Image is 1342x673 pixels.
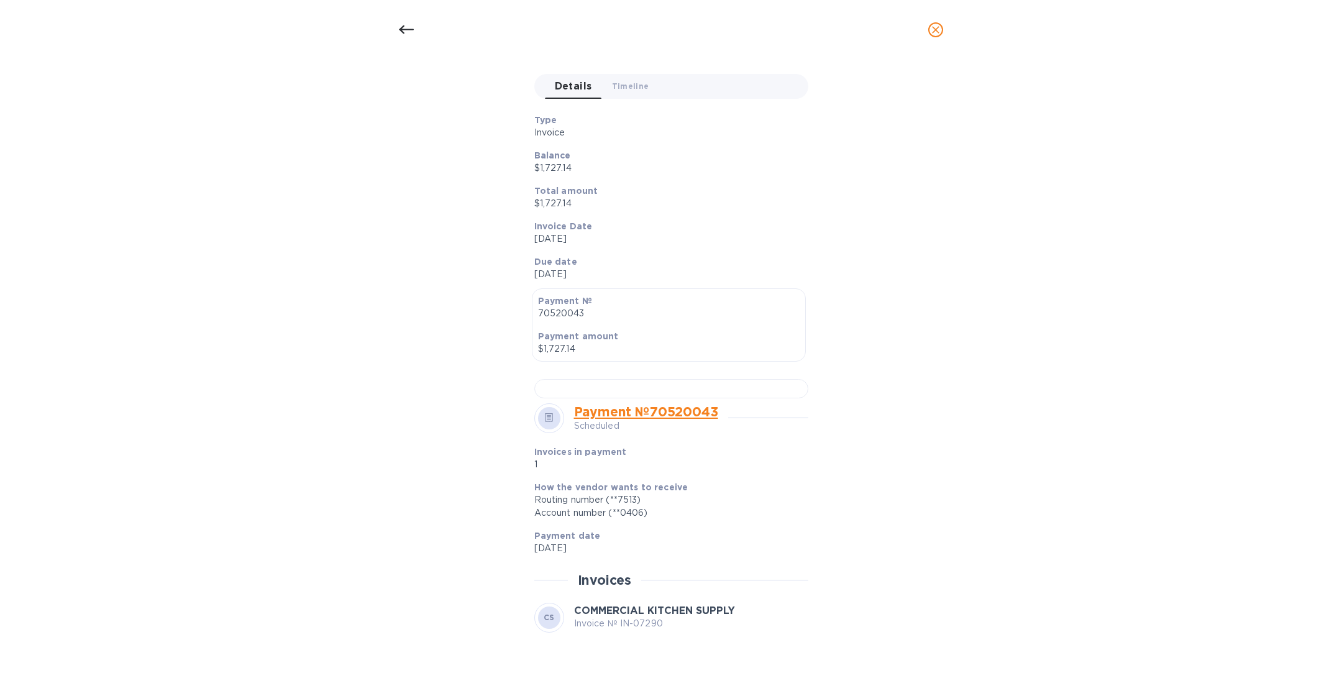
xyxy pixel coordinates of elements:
p: $1,727.14 [534,162,798,175]
b: Balance [534,150,571,160]
p: [DATE] [534,542,798,555]
b: Invoice Date [534,221,593,231]
b: How the vendor wants to receive [534,482,688,492]
p: [DATE] [534,268,798,281]
b: Due date [534,257,577,267]
p: $1,727.14 [534,197,798,210]
p: Invoice № IN-07290 [574,617,735,630]
b: Payment date [534,531,601,541]
a: Payment № 70520043 [574,404,718,419]
h2: Invoices [578,572,632,588]
span: Details [555,78,592,95]
b: COMMERCIAL KITCHEN SUPPLY [574,605,735,616]
p: $1,727.14 [538,342,800,355]
b: CS [544,613,555,622]
b: Payment № [538,296,592,306]
p: Invoice [534,126,798,139]
p: [DATE] [534,232,798,245]
button: close [921,15,951,45]
b: Total amount [534,186,598,196]
p: 1 [534,458,710,471]
b: Type [534,115,557,125]
p: Scheduled [574,419,718,433]
div: Routing number (**7513) [534,493,798,506]
b: Invoices in payment [534,447,627,457]
span: Timeline [612,80,649,93]
div: Account number (**0406) [534,506,798,520]
b: Payment amount [538,331,619,341]
p: 70520043 [538,307,800,320]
